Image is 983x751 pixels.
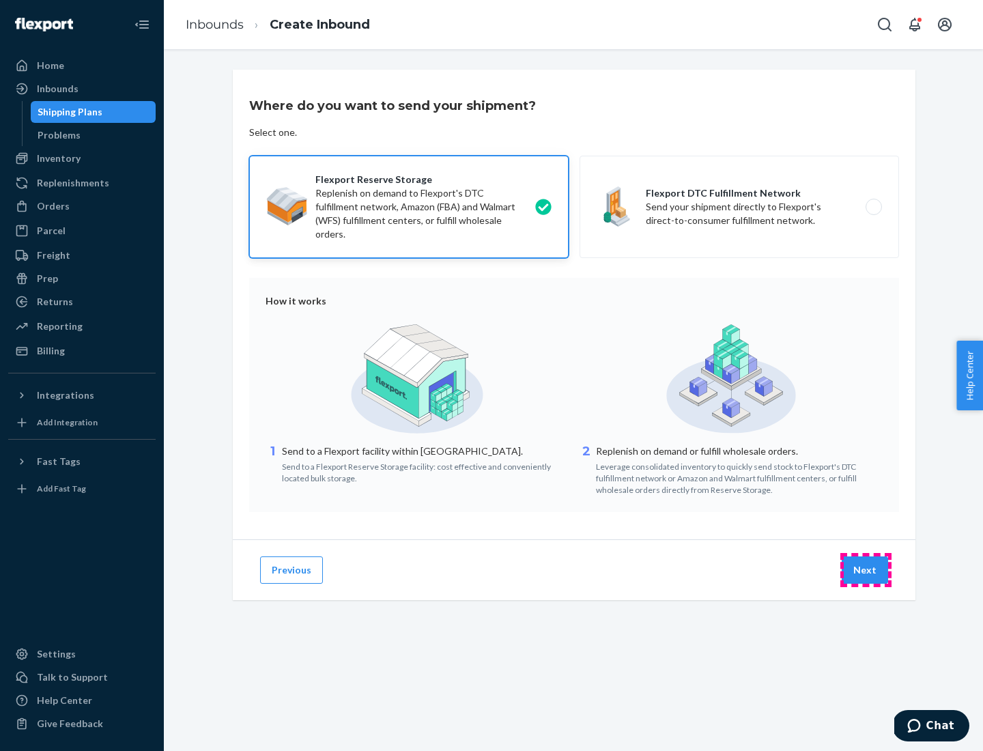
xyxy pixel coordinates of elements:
button: Give Feedback [8,713,156,735]
button: Talk to Support [8,666,156,688]
button: Help Center [956,341,983,410]
a: Home [8,55,156,76]
div: Replenishments [37,176,109,190]
button: Integrations [8,384,156,406]
div: 2 [580,443,593,496]
div: Talk to Support [37,670,108,684]
a: Add Integration [8,412,156,434]
a: Freight [8,244,156,266]
a: Create Inbound [270,17,370,32]
button: Open notifications [901,11,928,38]
div: Problems [38,128,81,142]
a: Inbounds [8,78,156,100]
div: Orders [37,199,70,213]
div: Returns [37,295,73,309]
button: Open Search Box [871,11,898,38]
div: Help Center [37,694,92,707]
div: Prep [37,272,58,285]
div: Leverage consolidated inventory to quickly send stock to Flexport's DTC fulfillment network or Am... [596,458,883,496]
a: Settings [8,643,156,665]
ol: breadcrumbs [175,5,381,45]
button: Open account menu [931,11,958,38]
div: Send to a Flexport Reserve Storage facility: cost effective and conveniently located bulk storage. [282,458,569,484]
h3: Where do you want to send your shipment? [249,97,536,115]
a: Prep [8,268,156,289]
div: Billing [37,344,65,358]
a: Parcel [8,220,156,242]
div: Add Integration [37,416,98,428]
div: Add Fast Tag [37,483,86,494]
a: Add Fast Tag [8,478,156,500]
a: Shipping Plans [31,101,156,123]
button: Previous [260,556,323,584]
div: Inventory [37,152,81,165]
div: Fast Tags [37,455,81,468]
div: 1 [266,443,279,484]
p: Send to a Flexport facility within [GEOGRAPHIC_DATA]. [282,444,569,458]
div: Shipping Plans [38,105,102,119]
a: Help Center [8,690,156,711]
img: Flexport logo [15,18,73,31]
p: Replenish on demand or fulfill wholesale orders. [596,444,883,458]
a: Inbounds [186,17,244,32]
a: Billing [8,340,156,362]
div: Home [37,59,64,72]
a: Inventory [8,147,156,169]
a: Reporting [8,315,156,337]
a: Replenishments [8,172,156,194]
div: Give Feedback [37,717,103,731]
div: Parcel [37,224,66,238]
div: How it works [266,294,883,308]
div: Select one. [249,126,297,139]
button: Close Navigation [128,11,156,38]
iframe: Opens a widget where you can chat to one of our agents [894,710,969,744]
a: Orders [8,195,156,217]
div: Reporting [37,320,83,333]
div: Inbounds [37,82,79,96]
div: Settings [37,647,76,661]
button: Fast Tags [8,451,156,472]
a: Problems [31,124,156,146]
div: Freight [37,249,70,262]
a: Returns [8,291,156,313]
div: Integrations [37,388,94,402]
button: Next [842,556,888,584]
